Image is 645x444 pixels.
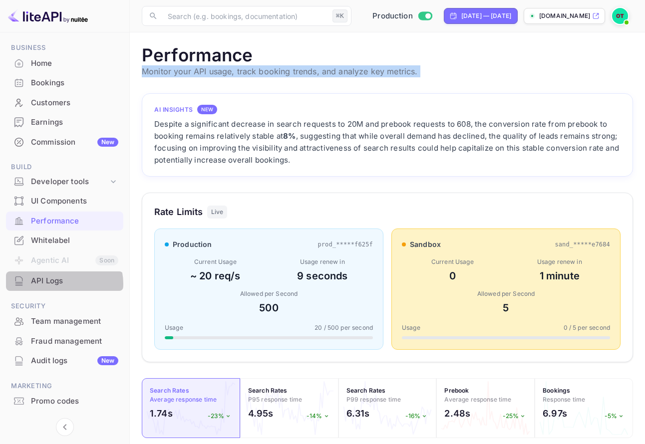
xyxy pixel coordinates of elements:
strong: 8% [283,131,296,141]
div: Developer tools [6,173,123,191]
h4: AI Insights [154,105,193,114]
p: -16% [405,412,429,421]
div: CommissionNew [6,133,123,152]
img: LiteAPI logo [8,8,88,24]
strong: Search Rates [150,387,189,394]
div: [DATE] — [DATE] [461,11,511,20]
p: -5% [605,412,625,421]
input: Search (e.g. bookings, documentation) [162,6,328,26]
span: P99 response time [346,396,401,403]
span: 0 / 5 per second [564,323,610,332]
div: 500 [165,300,373,315]
div: 5 [402,300,610,315]
div: New [97,138,118,147]
div: Allowed per Second [165,289,373,298]
h2: 1.74s [150,407,173,420]
div: Allowed per Second [402,289,610,298]
div: Earnings [31,117,118,128]
div: Performance [31,216,118,227]
strong: Prebook [444,387,469,394]
div: Home [6,54,123,73]
span: Usage [402,323,420,332]
p: -25% [503,412,527,421]
span: 20 / 500 per second [315,323,373,332]
h2: 6.31s [346,407,370,420]
h2: 2.48s [444,407,470,420]
a: Performance [6,212,123,230]
span: Marketing [6,381,123,392]
div: Customers [31,97,118,109]
div: ~ 20 req/s [165,268,266,283]
strong: Search Rates [248,387,288,394]
p: Monitor your API usage, track booking trends, and analyze key metrics. [142,65,633,77]
div: NEW [197,105,217,114]
span: P95 response time [248,396,303,403]
div: Audit logs [31,355,118,367]
div: Usage renew in [272,257,373,266]
div: Whitelabel [6,231,123,250]
div: Earnings [6,113,123,132]
a: Audit logsNew [6,351,123,370]
a: Fraud management [6,332,123,350]
span: sandbox [410,239,441,249]
h1: Performance [142,44,633,65]
div: Home [31,58,118,69]
span: Build [6,162,123,173]
div: Customers [6,93,123,113]
div: API Logs [6,271,123,291]
a: Customers [6,93,123,112]
span: Production [372,10,413,22]
a: Bookings [6,73,123,92]
p: -23% [208,412,232,421]
div: Performance [6,212,123,231]
span: Business [6,42,123,53]
p: [DOMAIN_NAME] [539,11,590,20]
div: API Logs [31,275,118,287]
div: Fraud management [31,336,118,347]
a: CommissionNew [6,133,123,151]
div: Whitelabel [31,235,118,246]
div: New [97,356,118,365]
h2: 4.95s [248,407,274,420]
div: Promo codes [6,392,123,411]
div: Team management [31,316,118,327]
div: Fraud management [6,332,123,351]
span: Security [6,301,123,312]
a: API Logs [6,271,123,290]
p: -14% [307,412,330,421]
span: Usage [165,323,183,332]
div: Commission [31,137,118,148]
a: Home [6,54,123,72]
div: Promo codes [31,396,118,407]
div: Current Usage [165,257,266,266]
span: Average response time [444,396,511,403]
span: production [173,239,212,249]
a: Earnings [6,113,123,131]
button: Collapse navigation [56,418,74,436]
div: Switch to Sandbox mode [368,10,436,22]
h2: 6.97s [543,407,567,420]
div: Usage renew in [509,257,611,266]
div: Live [207,206,228,219]
div: 9 seconds [272,268,373,283]
span: Response time [543,396,585,403]
div: Bookings [6,73,123,93]
a: Team management [6,312,123,330]
div: ⌘K [332,9,347,22]
a: UI Components [6,192,123,210]
img: Oussama Tali [612,8,628,24]
strong: Bookings [543,387,570,394]
div: 0 [402,268,503,283]
div: UI Components [31,196,118,207]
a: Promo codes [6,392,123,410]
h3: Rate Limits [154,205,203,219]
div: Current Usage [402,257,503,266]
div: Bookings [31,77,118,89]
div: Team management [6,312,123,331]
div: 1 minute [509,268,611,283]
div: Audit logsNew [6,351,123,371]
strong: Search Rates [346,387,386,394]
span: Average response time [150,396,217,403]
div: UI Components [6,192,123,211]
a: Whitelabel [6,231,123,249]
